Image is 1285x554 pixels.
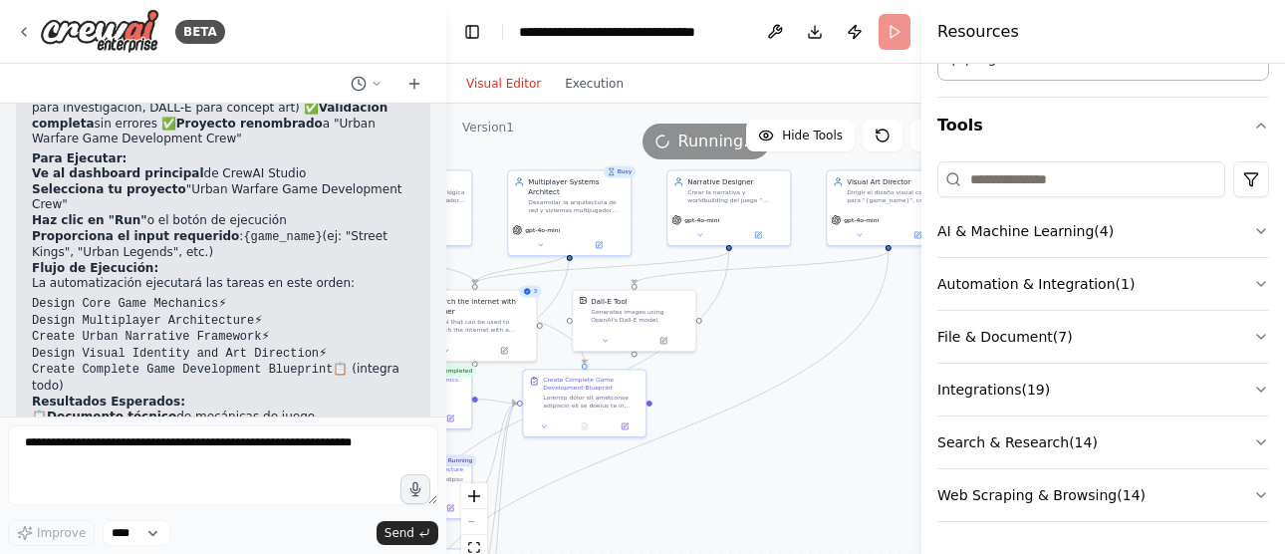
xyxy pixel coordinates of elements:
[937,311,1269,363] button: File & Document(7)
[636,335,692,347] button: Open in side panel
[470,251,734,284] g: Edge from 25c1247f-caa9-4bbb-bbe0-591c6fa4194f to 532e5440-79f6-48d7-89b8-c24e2a455bfc
[937,98,1269,153] button: Tools
[47,410,176,423] strong: Documento técnico
[571,239,628,251] button: Open in side panel
[32,166,414,182] li: de CrewAI Studio
[431,296,530,316] div: Search the internet with Serper
[348,169,472,245] div: GameLogic DeveloperDiseñar e implementar la lógica central del juego multijugador PvP urbano "{ga...
[32,363,333,377] code: Create Complete Game Development Blueprint
[782,128,843,143] span: Hide Tools
[591,308,689,324] div: Generates images using OpenAI's Dall-E model.
[572,289,696,352] div: DallEToolDall-E ToolGenerates images using OpenAI's Dall-E model.
[32,330,261,344] code: Create Urban Narrative Framework
[37,525,86,541] span: Improve
[343,72,390,96] button: Switch to previous chat
[32,276,414,292] p: La automatización ejecutará las tareas en este orden:
[525,226,560,234] span: gpt-4o-mini
[369,176,465,186] div: GameLogic Developer
[32,329,414,346] li: ⚡
[32,297,218,311] code: Design Core Game Mechanics
[847,188,943,204] div: Dirigir el diseño visual completo para "{game_name}", creando el estilo cel-shading auténtico, di...
[405,251,590,364] g: Edge from aedb70ca-a747-4fc3-a088-d638f666d7cd to 17566866-2983-4326-8294-82488cccd271
[522,369,646,437] div: Create Complete Game Development BlueprintLoremip dolor sit ametconse adipiscin eli se doeius te ...
[564,420,606,432] button: No output available
[844,216,879,224] span: gpt-4o-mini
[604,165,637,177] div: Busy
[937,416,1269,468] button: Search & Research(14)
[746,120,855,151] button: Hide Tools
[32,213,147,227] strong: Haz clic en "Run"
[937,205,1269,257] button: AI & Machine Learning(4)
[666,169,791,245] div: Narrative DesignerCrear la narrativa y worldbuilding del juego "{game_name}", desarrollando histo...
[32,362,414,394] li: 📋 (integra todo)
[433,502,467,514] button: Open in side panel
[687,176,784,186] div: Narrative Designer
[730,229,787,241] button: Open in side panel
[411,229,468,241] button: Open in side panel
[462,120,514,136] div: Version 1
[348,458,472,519] div: RunningDesign Multiplayer ArchitectureLoremi do sitametconse adipisc elitsedd eius te incidid utl...
[553,72,636,96] button: Execution
[426,365,477,377] div: Completed
[8,520,95,546] button: Improve
[579,296,587,304] img: DallETool
[454,72,553,96] button: Visual Editor
[433,413,467,424] button: Open in side panel
[32,410,414,425] li: 📋 de mecánicas de juego
[40,9,159,54] img: Logo
[176,117,323,131] strong: Proyecto renombrado
[890,229,946,241] button: Open in side panel
[826,169,950,245] div: Visual Art DirectorDirigir el diseño visual completo para "{game_name}", creando el estilo cel-sh...
[32,229,239,243] strong: Proporciona el input requerido
[678,130,759,153] span: Running...
[630,251,894,284] g: Edge from 41a9bbd3-95ef-46b1-b5cb-c6ba942245db to 66a2a32e-9d75-42eb-b008-544430742e68
[32,229,414,261] li: : (ej: "Street Kings", "Urban Legends", etc.)
[32,347,319,361] code: Design Visual Identity and Art Direction
[243,230,322,244] code: {game_name}
[385,525,414,541] span: Send
[412,289,537,362] div: 3SerperDevToolSearch the internet with SerperA tool that can be used to search the internet with ...
[528,198,625,214] div: Desarrollar la arquitectura de red y sistemas multijugador para "{game_name}", incluyendo conexió...
[32,182,186,196] strong: Selecciona tu proyecto
[348,369,472,429] div: CompletedDesign Core Game MechanicsLoremi dol sitametc adipiscingeli sed doeiu temporincidi UtL e...
[470,251,575,284] g: Edge from 13d63d79-dda5-4d13-a1b5-df0cc6947535 to 532e5440-79f6-48d7-89b8-c24e2a455bfc
[476,345,533,357] button: Open in side panel
[369,386,465,402] div: Loremi dol sitametc adipiscingeli sed doeiu temporincidi UtL etdolo "{magn_aliq}": 6. **Enimadm v...
[478,399,517,494] g: Edge from 0f0b26d2-0642-4da1-bc26-175de9079e8d to 17566866-2983-4326-8294-82488cccd271
[434,454,477,466] div: Running
[687,188,784,204] div: Crear la narrativa y worldbuilding del juego "{game_name}", desarrollando historias auténticas de...
[32,395,185,409] strong: Resultados Esperados:
[32,151,127,165] strong: Para Ejecutar:
[608,420,642,432] button: Open in side panel
[32,313,414,330] li: ⚡
[32,182,414,213] li: "Urban Warfare Game Development Crew"
[369,475,465,491] div: Loremi do sitametconse adipisc elitsedd eius te incidid utlaboreetdo ma "{aliq_enim}": 3. **Admin...
[543,376,640,392] div: Create Complete Game Development Blueprint
[377,521,438,545] button: Send
[937,364,1269,415] button: Integrations(19)
[369,465,463,473] div: Design Multiplayer Architecture
[543,394,640,410] div: Loremip dolor sit ametconse adipiscin eli se doeius te in utlaboree do magnaaliqu enimadmi veni "...
[507,169,632,256] div: BusyMultiplayer Systems ArchitectDesarrollar la arquitectura de red y sistemas multijugador para ...
[32,346,414,363] li: ⚡
[528,176,625,196] div: Multiplayer Systems Architect
[398,72,430,96] button: Start a new chat
[684,216,719,224] span: gpt-4o-mini
[32,314,254,328] code: Design Multiplayer Architecture
[533,287,537,295] span: 3
[519,22,743,42] nav: breadcrumb
[32,213,414,229] li: o el botón de ejecución
[369,376,458,384] div: Design Core Game Mechanics
[847,176,943,186] div: Visual Art Director
[937,258,1269,310] button: Automation & Integration(1)
[461,483,487,509] button: zoom in
[937,20,1019,44] h4: Resources
[32,261,158,275] strong: Flujo de Ejecución:
[175,20,225,44] div: BETA
[478,395,517,409] g: Edge from fb9acbac-d53c-4768-a0ab-4700ecc1e76d to 17566866-2983-4326-8294-82488cccd271
[32,296,414,313] li: ⚡
[937,469,1269,521] button: Web Scraping & Browsing(14)
[458,18,486,46] button: Hide left sidebar
[937,153,1269,538] div: Tools
[369,188,465,204] div: Diseñar e implementar la lógica central del juego multijugador PvP urbano "{game_name}", incluyen...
